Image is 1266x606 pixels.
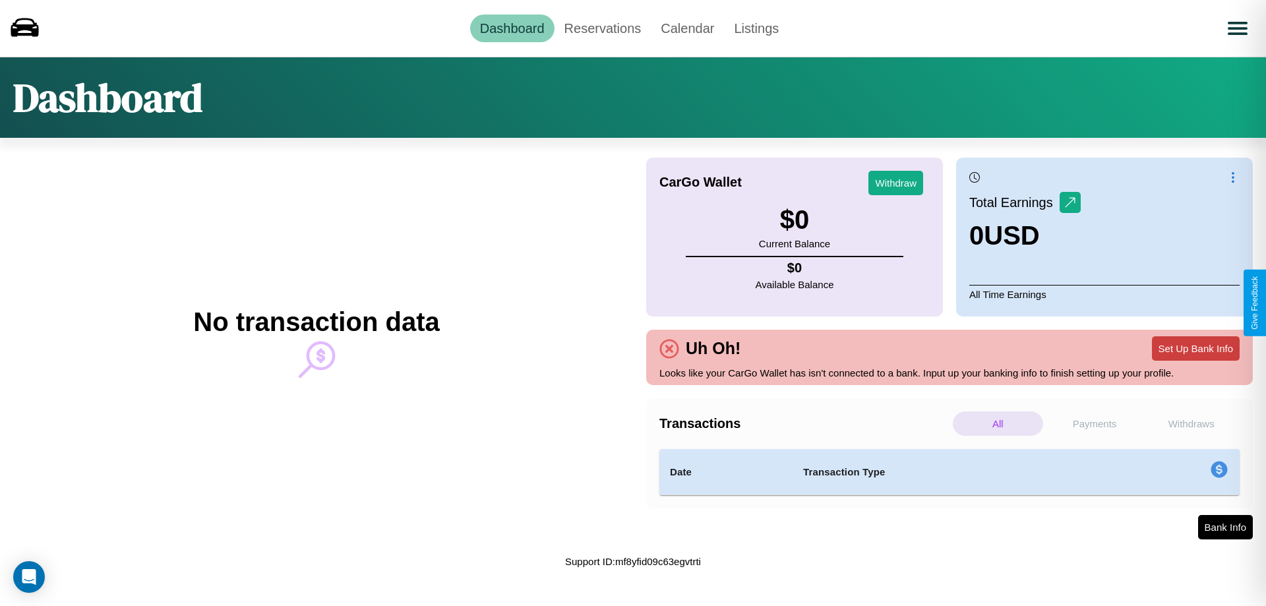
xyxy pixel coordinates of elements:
[13,561,45,593] div: Open Intercom Messenger
[651,15,724,42] a: Calendar
[659,175,742,190] h4: CarGo Wallet
[953,411,1043,436] p: All
[756,260,834,276] h4: $ 0
[659,449,1240,495] table: simple table
[759,235,830,253] p: Current Balance
[470,15,555,42] a: Dashboard
[659,416,950,431] h4: Transactions
[565,553,701,570] p: Support ID: mf8yfid09c63egvtrti
[555,15,651,42] a: Reservations
[13,71,202,125] h1: Dashboard
[1146,411,1236,436] p: Withdraws
[1219,10,1256,47] button: Open menu
[868,171,923,195] button: Withdraw
[969,285,1240,303] p: All Time Earnings
[670,464,782,480] h4: Date
[803,464,1102,480] h4: Transaction Type
[759,205,830,235] h3: $ 0
[679,339,747,358] h4: Uh Oh!
[969,221,1081,251] h3: 0 USD
[1152,336,1240,361] button: Set Up Bank Info
[724,15,789,42] a: Listings
[193,307,439,337] h2: No transaction data
[969,191,1060,214] p: Total Earnings
[1050,411,1140,436] p: Payments
[1250,276,1259,330] div: Give Feedback
[756,276,834,293] p: Available Balance
[659,364,1240,382] p: Looks like your CarGo Wallet has isn't connected to a bank. Input up your banking info to finish ...
[1198,515,1253,539] button: Bank Info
